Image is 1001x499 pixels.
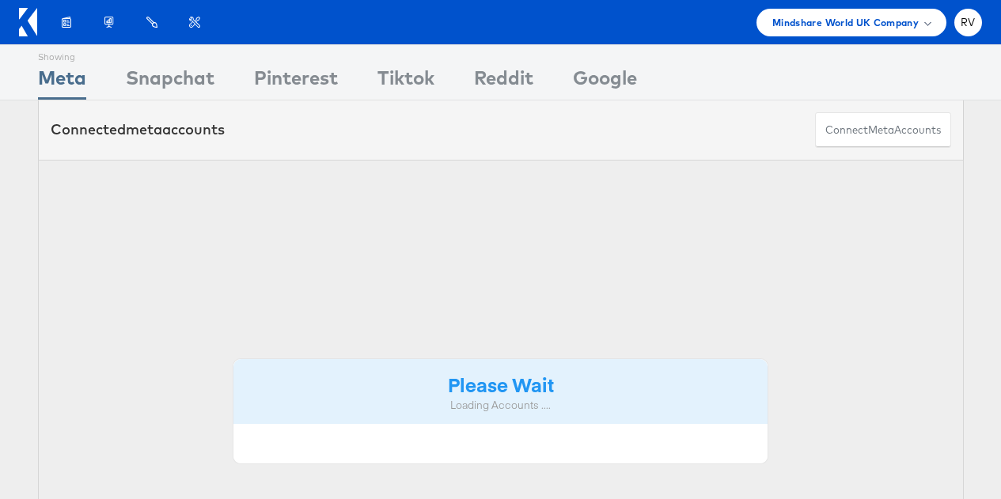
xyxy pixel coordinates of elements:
div: Snapchat [126,64,214,100]
div: Tiktok [377,64,434,100]
button: ConnectmetaAccounts [815,112,951,148]
div: Connected accounts [51,119,225,140]
span: meta [868,123,894,138]
div: Pinterest [254,64,338,100]
div: Showing [38,45,86,64]
span: meta [126,120,162,138]
div: Reddit [474,64,533,100]
span: Mindshare World UK Company [772,14,919,31]
div: Meta [38,64,86,100]
strong: Please Wait [448,371,554,397]
span: RV [961,17,976,28]
div: Google [573,64,637,100]
div: Loading Accounts .... [245,398,756,413]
